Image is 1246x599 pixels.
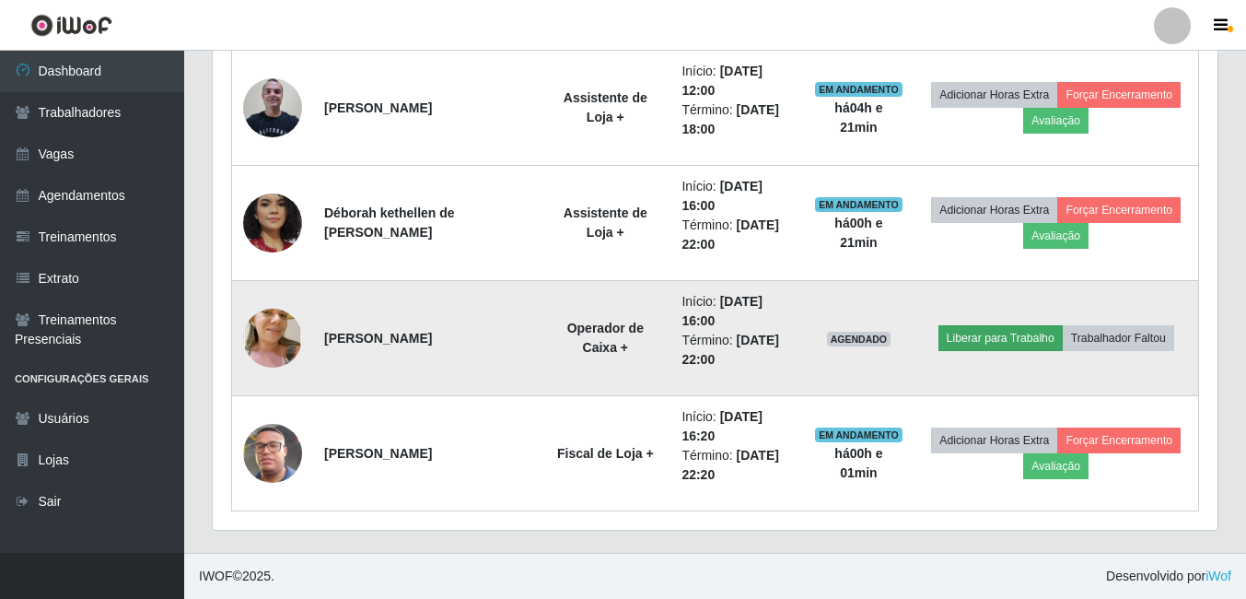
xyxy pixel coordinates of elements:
span: IWOF [199,569,233,583]
time: [DATE] 16:00 [681,294,763,328]
a: iWof [1205,569,1231,583]
strong: [PERSON_NAME] [324,331,432,346]
li: Término: [681,331,792,370]
span: EM ANDAMENTO [815,428,902,442]
li: Término: [681,216,792,254]
strong: há 00 h e 21 min [834,216,882,250]
strong: Assistente de Loja + [564,90,647,124]
button: Avaliação [1023,223,1089,249]
button: Avaliação [1023,453,1089,479]
time: [DATE] 12:00 [681,64,763,98]
button: Adicionar Horas Extra [931,197,1057,223]
strong: [PERSON_NAME] [324,100,432,115]
li: Início: [681,177,792,216]
button: Trabalhador Faltou [1063,325,1174,351]
strong: Déborah kethellen de [PERSON_NAME] [324,206,455,240]
button: Liberar para Trabalho [938,325,1063,351]
span: Desenvolvido por [1106,567,1231,586]
button: Forçar Encerramento [1057,82,1181,108]
span: © 2025 . [199,567,274,586]
button: Adicionar Horas Extra [931,82,1057,108]
li: Início: [681,407,792,446]
button: Forçar Encerramento [1057,197,1181,223]
strong: Fiscal de Loja + [557,446,654,461]
time: [DATE] 16:20 [681,409,763,443]
strong: Assistente de Loja + [564,206,647,240]
button: Adicionar Horas Extra [931,428,1057,453]
li: Início: [681,62,792,100]
li: Início: [681,292,792,331]
time: [DATE] 16:00 [681,179,763,213]
img: 1705882743267.jpeg [243,162,302,284]
li: Término: [681,100,792,139]
strong: há 04 h e 21 min [834,100,882,135]
strong: [PERSON_NAME] [324,446,432,461]
img: 1740128327849.jpeg [243,401,302,506]
img: 1724868865229.jpeg [243,68,302,147]
img: CoreUI Logo [30,14,112,37]
strong: há 00 h e 01 min [834,446,882,480]
span: EM ANDAMENTO [815,82,902,97]
span: AGENDADO [827,332,891,346]
button: Forçar Encerramento [1057,428,1181,453]
span: EM ANDAMENTO [815,197,902,212]
button: Avaliação [1023,108,1089,134]
li: Término: [681,446,792,485]
img: 1752702642595.jpeg [243,283,302,393]
strong: Operador de Caixa + [567,321,644,355]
